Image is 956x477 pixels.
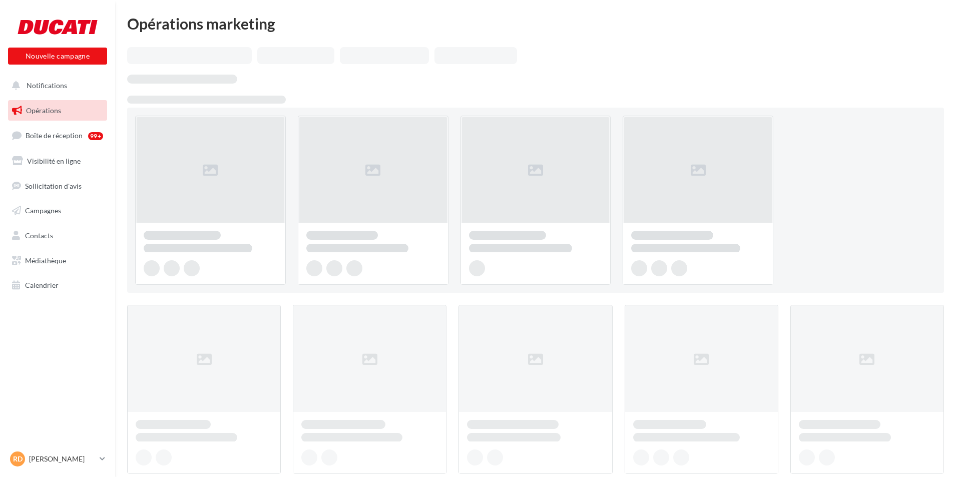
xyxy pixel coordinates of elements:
[6,125,109,146] a: Boîte de réception99+
[6,200,109,221] a: Campagnes
[29,454,96,464] p: [PERSON_NAME]
[25,181,82,190] span: Sollicitation d'avis
[88,132,103,140] div: 99+
[6,176,109,197] a: Sollicitation d'avis
[13,454,23,464] span: RD
[6,250,109,271] a: Médiathèque
[25,256,66,265] span: Médiathèque
[27,81,67,90] span: Notifications
[8,449,107,468] a: RD [PERSON_NAME]
[8,48,107,65] button: Nouvelle campagne
[27,157,81,165] span: Visibilité en ligne
[127,16,944,31] div: Opérations marketing
[6,275,109,296] a: Calendrier
[6,100,109,121] a: Opérations
[6,151,109,172] a: Visibilité en ligne
[6,225,109,246] a: Contacts
[6,75,105,96] button: Notifications
[25,206,61,215] span: Campagnes
[26,106,61,115] span: Opérations
[25,281,59,289] span: Calendrier
[26,131,83,140] span: Boîte de réception
[25,231,53,240] span: Contacts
